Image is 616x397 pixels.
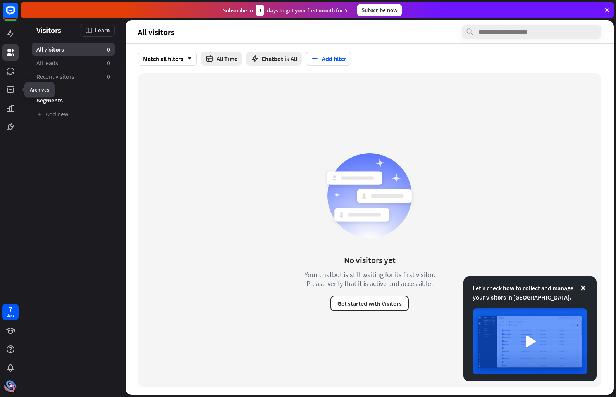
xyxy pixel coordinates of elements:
[473,308,587,374] img: image
[36,26,61,35] span: Visitors
[306,52,351,66] button: Add filter
[36,73,74,81] span: Recent visitors
[262,55,283,62] span: Chatbot
[36,59,58,67] span: All leads
[107,59,110,67] aside: 0
[36,45,64,54] span: All visitors
[9,306,12,313] div: 7
[285,55,289,62] span: is
[2,304,19,320] a: 7 days
[201,52,242,66] button: All Time
[32,96,115,104] h3: Segments
[330,296,409,311] button: Get started with Visitors
[291,55,297,62] span: All
[138,52,197,66] div: Match all filters
[95,26,110,34] span: Learn
[32,57,115,69] a: All leads 0
[107,73,110,81] aside: 0
[32,108,115,121] a: Add new
[7,313,14,318] div: days
[138,28,174,36] span: All visitors
[357,4,402,16] div: Subscribe now
[344,255,396,265] div: No visitors yet
[256,5,264,16] div: 3
[473,283,587,302] div: Let's check how to collect and manage your visitors in [GEOGRAPHIC_DATA].
[223,5,351,16] div: Subscribe in days to get your first month for $1
[183,56,192,61] i: arrow_down
[32,70,115,83] a: Recent visitors 0
[107,45,110,54] aside: 0
[290,270,449,288] div: Your chatbot is still waiting for its first visitor. Please verify that it is active and accessible.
